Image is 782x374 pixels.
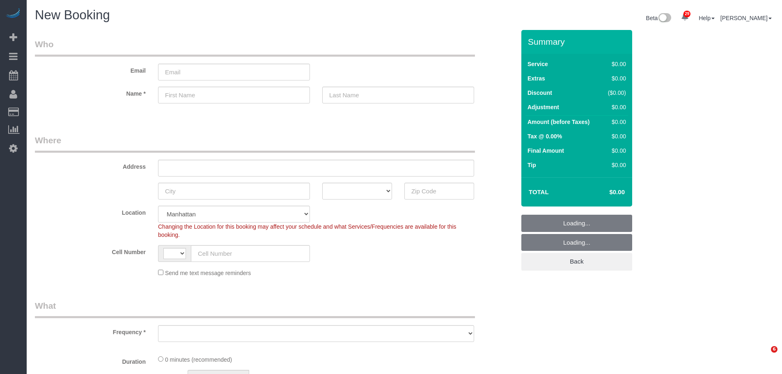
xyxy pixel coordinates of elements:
[527,89,552,97] label: Discount
[322,87,474,103] input: Last Name
[528,37,628,46] h3: Summary
[404,183,474,200] input: Zip Code
[29,87,152,98] label: Name *
[604,147,626,155] div: $0.00
[29,160,152,171] label: Address
[646,15,672,21] a: Beta
[604,132,626,140] div: $0.00
[604,60,626,68] div: $0.00
[158,183,310,200] input: City
[677,8,693,26] a: 29
[604,74,626,83] div: $0.00
[158,223,456,238] span: Changing the Location for this booking may affect your schedule and what Services/Frequencies are...
[527,118,589,126] label: Amount (before Taxes)
[658,13,671,24] img: New interface
[29,64,152,75] label: Email
[5,8,21,20] img: Automaid Logo
[29,355,152,366] label: Duration
[29,206,152,217] label: Location
[604,118,626,126] div: $0.00
[585,189,625,196] h4: $0.00
[527,60,548,68] label: Service
[29,245,152,256] label: Cell Number
[521,253,632,270] a: Back
[604,161,626,169] div: $0.00
[771,346,777,353] span: 6
[35,38,475,57] legend: Who
[165,356,232,363] span: 0 minutes (recommended)
[720,15,772,21] a: [PERSON_NAME]
[699,15,715,21] a: Help
[683,11,690,17] span: 29
[35,8,110,22] span: New Booking
[165,270,251,276] span: Send me text message reminders
[158,64,310,80] input: Email
[35,300,475,318] legend: What
[604,89,626,97] div: ($0.00)
[527,147,564,155] label: Final Amount
[754,346,774,366] iframe: Intercom live chat
[158,87,310,103] input: First Name
[191,245,310,262] input: Cell Number
[527,161,536,169] label: Tip
[527,74,545,83] label: Extras
[604,103,626,111] div: $0.00
[527,103,559,111] label: Adjustment
[529,188,549,195] strong: Total
[527,132,562,140] label: Tax @ 0.00%
[29,325,152,336] label: Frequency *
[35,134,475,153] legend: Where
